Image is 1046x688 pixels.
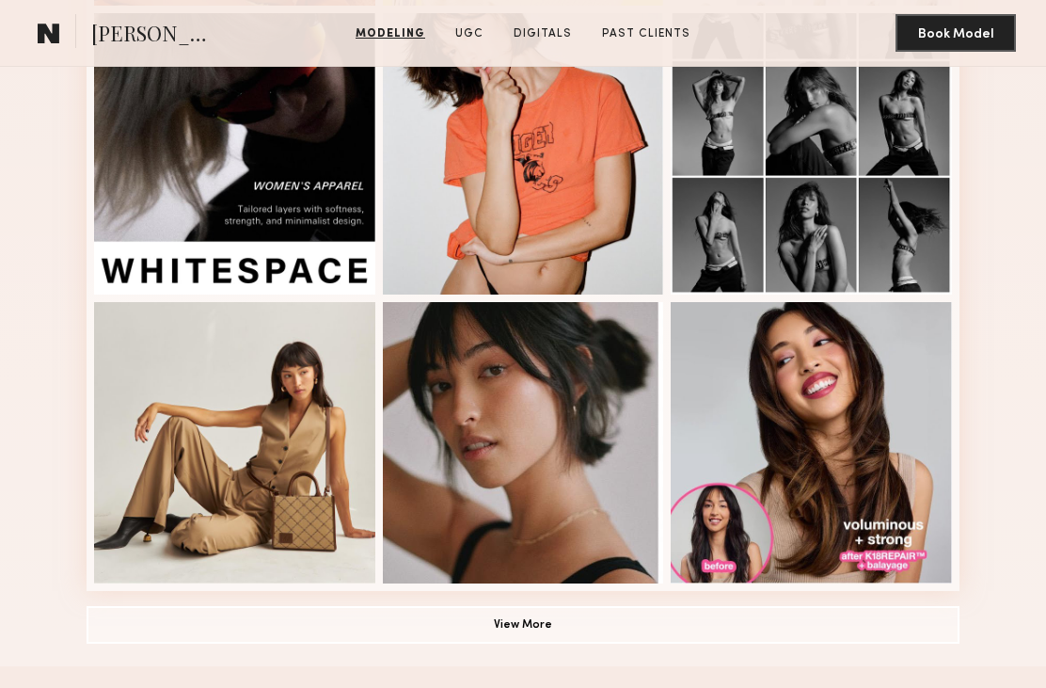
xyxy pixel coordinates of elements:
a: Digitals [506,25,579,42]
a: UGC [448,25,491,42]
a: Modeling [348,25,433,42]
button: View More [87,606,959,644]
span: [PERSON_NAME] [91,19,222,52]
button: Book Model [895,14,1016,52]
a: Book Model [895,24,1016,40]
a: Past Clients [594,25,698,42]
